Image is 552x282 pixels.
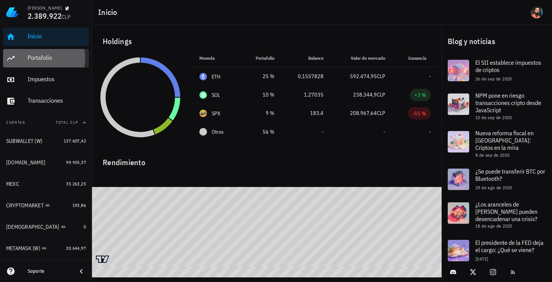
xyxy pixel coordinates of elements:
[97,150,437,169] div: Rendimiento
[72,202,86,208] span: 193,86
[199,73,207,80] div: ETH-icon
[3,113,89,132] button: CuentasTotal CLP
[442,234,552,267] a: El presidente de la FED deja el cargo: ¿Qué se viene? [DATE]
[98,6,120,18] h1: Inicio
[62,13,71,20] span: CLP
[6,245,40,252] div: METAMASK (W)
[96,256,109,263] a: Charting by TradingView
[3,153,89,172] a: [DOMAIN_NAME] 99.935,37
[3,70,89,89] a: Impuestos
[28,33,86,40] div: Inicio
[199,110,207,117] div: SPX-icon
[475,59,541,74] span: El SII establece impuestos de criptos
[240,49,281,67] th: Portafolio
[84,224,86,230] span: 0
[246,72,274,80] div: 25 %
[193,49,240,67] th: Moneda
[3,239,89,257] a: METAMASK (W) 20.644,97
[383,128,385,135] span: -
[531,6,543,18] div: avatar
[377,110,385,116] span: CLP
[442,162,552,196] a: ¿Se puede transferir BTC por Bluetooth? 29 de ago de 2025
[3,132,89,150] a: SUBWALLET (W) 137.607,42
[6,6,18,18] img: LedgiFi
[475,152,509,158] span: 8 de sep de 2025
[475,167,545,182] span: ¿Se puede transferir BTC por Bluetooth?
[442,87,552,125] a: NPM pone en riesgo transacciones cripto desde JavaScript 10 de sep de 2025
[475,223,513,229] span: 18 de ago de 2025
[475,129,534,151] span: Nueva reforma fiscal en [GEOGRAPHIC_DATA]: Criptos en la mira
[28,75,86,83] div: Impuestos
[442,29,552,54] div: Blog y noticias
[442,125,552,162] a: Nueva reforma fiscal en [GEOGRAPHIC_DATA]: Criptos en la mira 8 de sep de 2025
[3,92,89,110] a: Transacciones
[212,73,221,80] div: ETH
[199,91,207,99] div: SOL-icon
[212,110,221,117] div: SPX
[6,224,59,230] div: [DEMOGRAPHIC_DATA]
[66,245,86,251] span: 20.644,97
[64,138,86,144] span: 137.607,42
[350,110,377,116] span: 208.967,64
[475,200,537,223] span: ¿Los aranceles de [PERSON_NAME] pueden desencadenar una crisis?
[475,115,512,120] span: 10 de sep de 2025
[97,29,437,54] div: Holdings
[377,73,385,80] span: CLP
[3,218,89,236] a: [DEMOGRAPHIC_DATA] 0
[475,239,544,254] span: El presidente de la FED deja el cargo: ¿Qué se viene?
[475,76,512,82] span: 26 de sep de 2025
[3,28,89,46] a: Inicio
[475,92,541,114] span: NPM pone en riesgo transacciones cripto desde JavaScript
[28,5,62,11] div: [PERSON_NAME]
[442,54,552,87] a: El SII establece impuestos de criptos 26 de sep de 2025
[66,181,86,187] span: 35.263,25
[414,91,426,99] div: +3 %
[246,109,274,117] div: 9 %
[6,159,45,166] div: [DOMAIN_NAME]
[6,202,44,209] div: CRYPTOMARKET
[287,91,324,99] div: 1,27035
[330,49,391,67] th: Valor de mercado
[28,11,62,21] span: 2.389.922
[408,55,431,61] span: Ganancia
[3,49,89,67] a: Portafolio
[3,175,89,193] a: MEXC 35.263,25
[412,110,426,117] div: -15 %
[353,91,377,98] span: 238.344,9
[442,196,552,234] a: ¿Los aranceles de [PERSON_NAME] pueden desencadenar una crisis? 18 de ago de 2025
[246,128,274,136] div: 56 %
[28,54,86,61] div: Portafolio
[429,73,431,80] span: -
[3,196,89,215] a: CRYPTOMARKET 193,86
[246,91,274,99] div: 10 %
[287,72,324,80] div: 0,1557828
[66,159,86,165] span: 99.935,37
[6,138,42,144] div: SUBWALLET (W)
[475,256,488,262] span: [DATE]
[475,185,513,190] span: 29 de ago de 2025
[322,128,324,135] span: -
[28,97,86,104] div: Transacciones
[212,128,223,136] span: Otros
[28,268,71,274] div: Soporte
[287,109,324,117] div: 183,4
[377,91,385,98] span: CLP
[56,120,78,125] span: Total CLP
[350,73,377,80] span: 592.474,95
[281,49,330,67] th: Balance
[429,128,431,135] span: -
[6,181,19,187] div: MEXC
[212,91,220,99] div: SOL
